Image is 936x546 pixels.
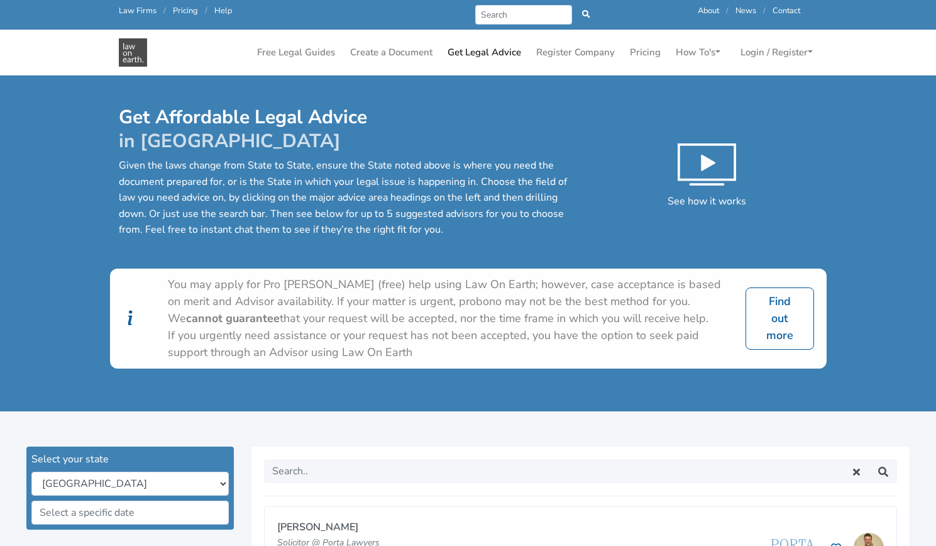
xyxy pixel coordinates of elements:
[746,287,814,350] a: Find out more
[735,40,818,65] a: Login / Register
[668,194,746,208] span: See how it works
[119,106,579,153] h1: Get Affordable Legal Advice
[264,459,843,483] input: Search..
[252,40,340,65] a: Free Legal Guides
[671,40,725,65] a: How To's
[652,120,761,225] button: See how it works
[173,5,198,16] a: Pricing
[119,38,147,67] img: Get Legal Advice in
[163,5,166,16] span: /
[735,5,756,16] a: News
[698,5,719,16] a: About
[31,452,229,467] div: Select your state
[168,327,730,361] div: If you urgently need assistance or your request has not been accepted, you have the option to see...
[119,128,341,154] span: in [GEOGRAPHIC_DATA]
[277,520,480,536] p: [PERSON_NAME]
[119,158,579,238] p: Given the laws change from State to State, ensure the State noted above is where you need the doc...
[186,311,280,326] b: cannot guarantee
[205,5,207,16] span: /
[763,5,766,16] span: /
[773,5,800,16] a: Contact
[31,501,229,525] input: Select a specific date
[726,5,729,16] span: /
[475,5,573,25] input: Search
[119,5,157,16] a: Law Firms
[443,40,526,65] a: Get Legal Advice
[531,40,620,65] a: Register Company
[345,40,438,65] a: Create a Document
[168,276,730,327] div: You may apply for Pro [PERSON_NAME] (free) help using Law On Earth; however, case acceptance is b...
[625,40,666,65] a: Pricing
[214,5,232,16] a: Help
